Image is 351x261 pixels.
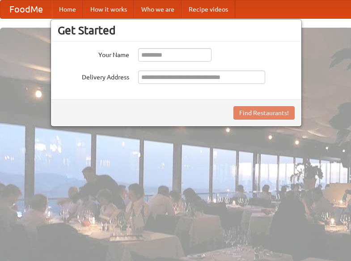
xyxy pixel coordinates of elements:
[134,0,182,18] a: Who we are
[58,48,129,59] label: Your Name
[58,70,129,82] label: Delivery Address
[182,0,235,18] a: Recipe videos
[58,24,295,37] h3: Get Started
[83,0,134,18] a: How it works
[0,0,52,18] a: FoodMe
[233,106,295,120] button: Find Restaurants!
[52,0,83,18] a: Home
